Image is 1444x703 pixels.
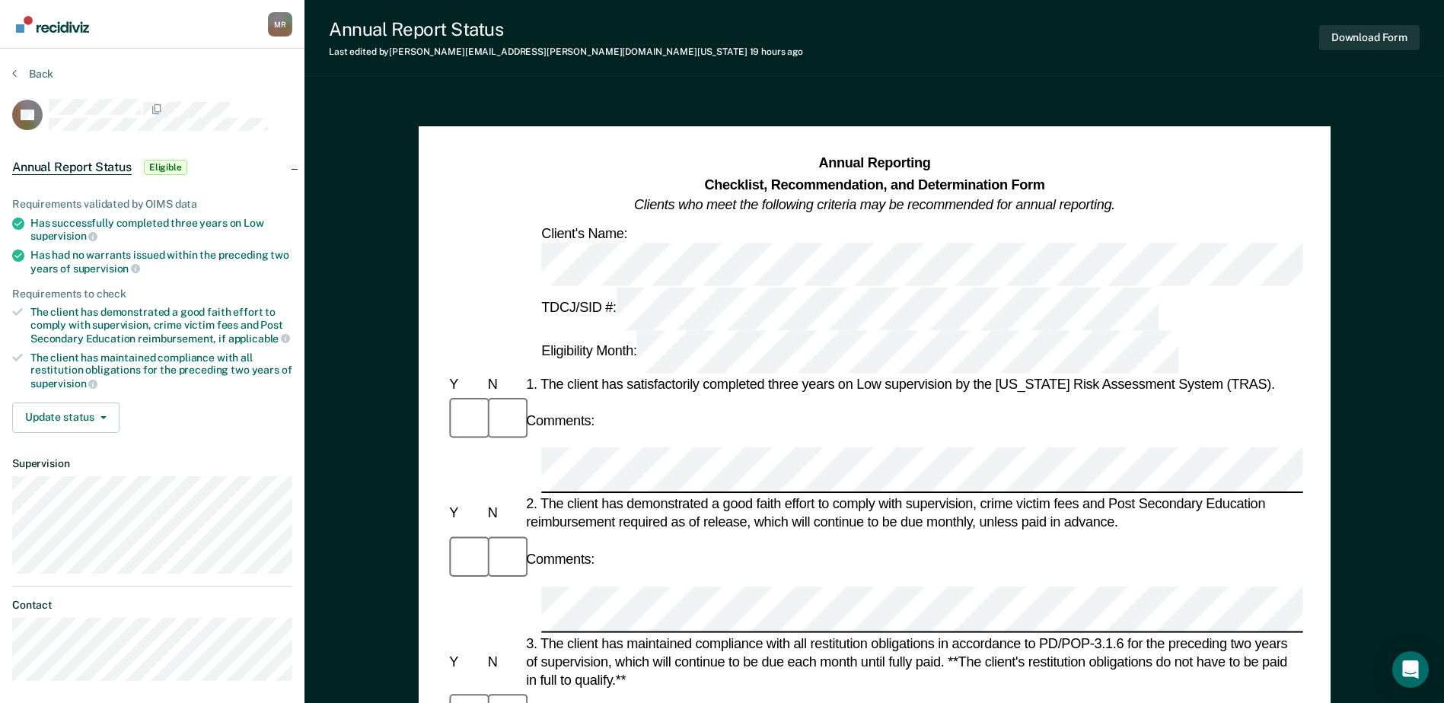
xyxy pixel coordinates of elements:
[12,67,53,81] button: Back
[329,18,803,40] div: Annual Report Status
[329,46,803,57] div: Last edited by [PERSON_NAME][EMAIL_ADDRESS][PERSON_NAME][DOMAIN_NAME][US_STATE]
[12,599,292,612] dt: Contact
[30,377,97,390] span: supervision
[446,375,484,393] div: Y
[484,375,522,393] div: N
[523,550,598,568] div: Comments:
[12,402,120,433] button: Update status
[634,197,1115,212] em: Clients who meet the following criteria may be recommended for annual reporting.
[523,412,598,430] div: Comments:
[12,160,132,175] span: Annual Report Status
[268,12,292,37] div: M R
[30,217,292,243] div: Has successfully completed three years on Low
[16,16,89,33] img: Recidiviz
[30,351,292,390] div: The client has maintained compliance with all restitution obligations for the preceding two years of
[523,375,1303,393] div: 1. The client has satisfactorily completed three years on Low supervision by the [US_STATE] Risk ...
[12,198,292,211] div: Requirements validated by OIMS data
[538,287,1161,330] div: TDCJ/SID #:
[446,504,484,523] div: Y
[523,495,1303,532] div: 2. The client has demonstrated a good faith effort to comply with supervision, crime victim fees ...
[750,46,804,57] span: 19 hours ago
[1392,651,1429,688] div: Open Intercom Messenger
[484,504,522,523] div: N
[12,457,292,470] dt: Supervision
[538,330,1181,374] div: Eligibility Month:
[818,156,930,171] strong: Annual Reporting
[1319,25,1420,50] button: Download Form
[12,288,292,301] div: Requirements to check
[30,306,292,345] div: The client has demonstrated a good faith effort to comply with supervision, crime victim fees and...
[30,249,292,275] div: Has had no warrants issued within the preceding two years of
[30,230,97,242] span: supervision
[144,160,187,175] span: Eligible
[484,653,522,671] div: N
[228,332,290,345] span: applicable
[523,634,1303,689] div: 3. The client has maintained compliance with all restitution obligations in accordance to PD/POP-...
[446,653,484,671] div: Y
[268,12,292,37] button: Profile dropdown button
[704,177,1044,192] strong: Checklist, Recommendation, and Determination Form
[73,262,140,275] span: supervision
